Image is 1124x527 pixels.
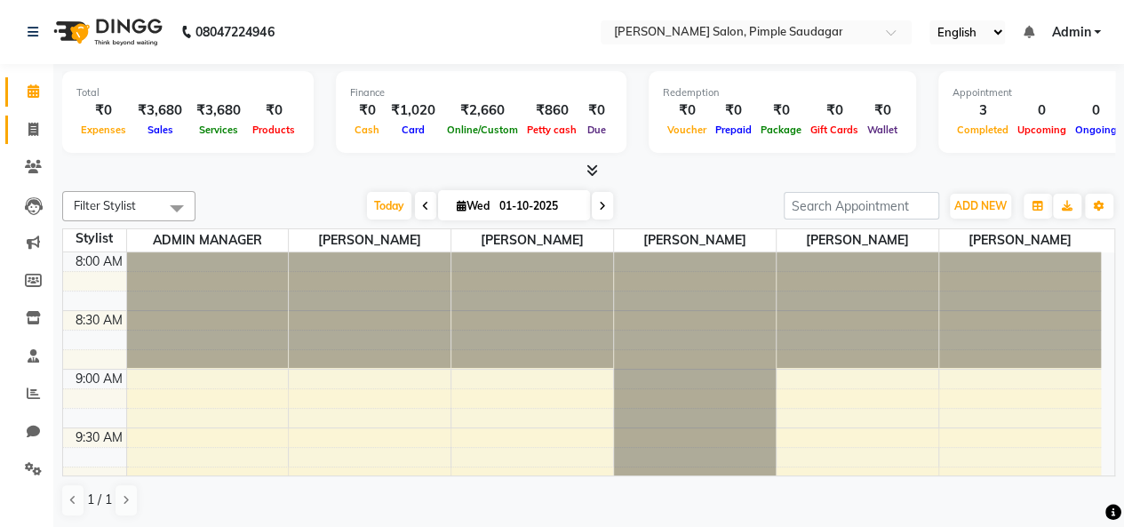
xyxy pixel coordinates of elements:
[950,194,1011,219] button: ADD NEW
[1013,100,1071,121] div: 0
[189,100,248,121] div: ₹3,680
[711,124,756,136] span: Prepaid
[583,124,610,136] span: Due
[777,229,938,252] span: [PERSON_NAME]
[581,100,612,121] div: ₹0
[367,192,411,220] span: Today
[1071,100,1121,121] div: 0
[72,311,126,330] div: 8:30 AM
[451,229,613,252] span: [PERSON_NAME]
[863,124,902,136] span: Wallet
[63,229,126,248] div: Stylist
[384,100,442,121] div: ₹1,020
[289,229,450,252] span: [PERSON_NAME]
[756,100,806,121] div: ₹0
[756,124,806,136] span: Package
[663,124,711,136] span: Voucher
[397,124,429,136] span: Card
[127,229,289,252] span: ADMIN MANAGER
[76,100,131,121] div: ₹0
[494,193,583,220] input: 2025-10-01
[350,100,384,121] div: ₹0
[1071,124,1121,136] span: Ongoing
[1013,124,1071,136] span: Upcoming
[784,192,939,220] input: Search Appointment
[72,428,126,447] div: 9:30 AM
[195,7,274,57] b: 08047224946
[614,229,776,252] span: [PERSON_NAME]
[87,491,112,509] span: 1 / 1
[76,124,131,136] span: Expenses
[74,198,136,212] span: Filter Stylist
[1051,23,1090,42] span: Admin
[863,100,902,121] div: ₹0
[522,100,581,121] div: ₹860
[954,199,1007,212] span: ADD NEW
[939,229,1101,252] span: [PERSON_NAME]
[248,124,299,136] span: Products
[442,100,522,121] div: ₹2,660
[663,100,711,121] div: ₹0
[663,85,902,100] div: Redemption
[806,100,863,121] div: ₹0
[195,124,243,136] span: Services
[248,100,299,121] div: ₹0
[522,124,581,136] span: Petty cash
[806,124,863,136] span: Gift Cards
[350,85,612,100] div: Finance
[131,100,189,121] div: ₹3,680
[953,100,1013,121] div: 3
[72,252,126,271] div: 8:00 AM
[953,124,1013,136] span: Completed
[442,124,522,136] span: Online/Custom
[711,100,756,121] div: ₹0
[143,124,178,136] span: Sales
[72,370,126,388] div: 9:00 AM
[45,7,167,57] img: logo
[350,124,384,136] span: Cash
[76,85,299,100] div: Total
[452,199,494,212] span: Wed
